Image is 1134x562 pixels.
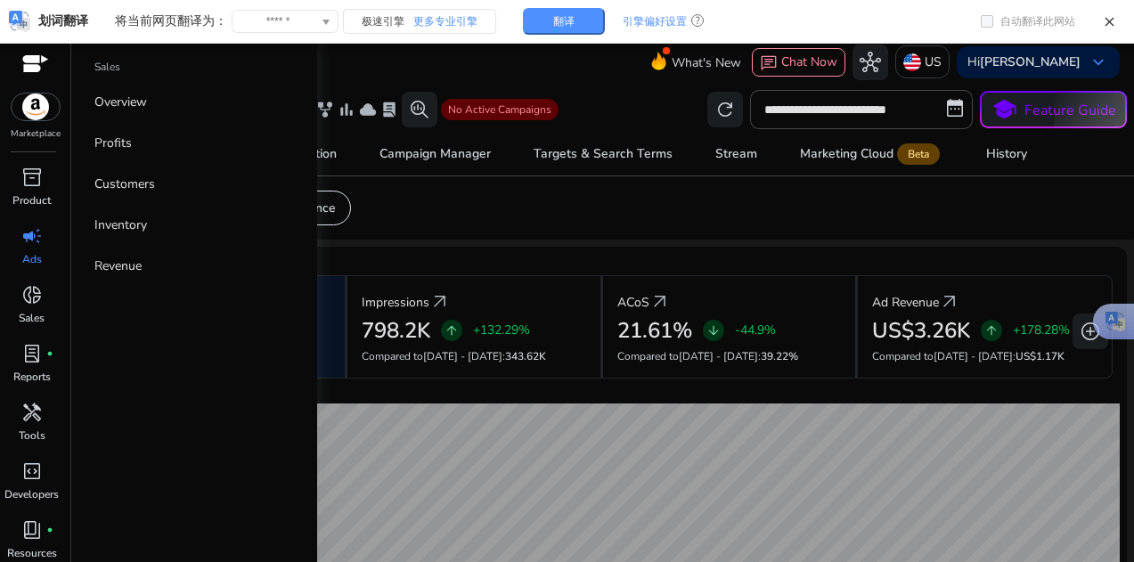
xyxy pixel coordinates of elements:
[853,45,888,80] button: hub
[735,324,776,337] p: -44.9%
[12,192,51,208] p: Product
[752,48,845,77] button: chatChat Now
[1013,324,1070,337] p: +178.28%
[872,318,970,344] h2: US$3.26K
[429,291,451,313] a: arrow_outward
[4,486,59,502] p: Developers
[925,46,942,77] p: US
[860,52,881,73] span: hub
[761,349,798,363] span: 39.22%
[19,310,45,326] p: Sales
[505,349,546,363] span: 343.62K
[423,349,502,363] span: [DATE] - [DATE]
[714,99,736,120] span: refresh
[781,53,837,70] span: Chat Now
[707,92,743,127] button: refresh
[1088,52,1109,73] span: keyboard_arrow_down
[1080,321,1101,342] span: add_circle
[21,225,43,247] span: campaign
[362,348,585,364] p: Compared to :
[939,291,960,313] a: arrow_outward
[94,59,120,75] p: Sales
[872,348,1097,364] p: Compared to :
[679,349,758,363] span: [DATE] - [DATE]
[402,92,437,127] button: search_insights
[980,53,1081,70] b: [PERSON_NAME]
[649,291,671,313] a: arrow_outward
[362,293,429,312] p: Impressions
[13,369,51,385] p: Reports
[94,216,147,234] p: Inventory
[1016,349,1065,363] span: US$1.17K
[338,101,355,118] span: bar_chart
[760,54,778,72] span: chat
[706,323,721,338] span: arrow_downward
[872,293,939,312] p: Ad Revenue
[21,343,43,364] span: lab_profile
[94,175,155,193] p: Customers
[800,147,943,161] div: Marketing Cloud
[21,402,43,423] span: handyman
[379,148,491,160] div: Campaign Manager
[359,101,377,118] span: cloud
[715,148,757,160] div: Stream
[534,148,673,160] div: Targets & Search Terms
[21,519,43,541] span: book_4
[617,293,649,312] p: ACoS
[991,97,1017,123] span: school
[21,284,43,305] span: donut_small
[448,102,551,117] span: No Active Campaigns
[473,324,530,337] p: +132.29%
[94,93,147,111] p: Overview
[980,91,1127,128] button: schoolFeature Guide
[316,101,334,118] span: family_history
[46,350,53,357] span: fiber_manual_record
[1073,314,1108,349] button: add_circle
[409,99,430,120] span: search_insights
[986,148,1027,160] div: History
[7,545,57,561] p: Resources
[12,94,60,120] img: amazon.svg
[11,127,61,141] p: Marketplace
[19,428,45,444] p: Tools
[617,318,692,344] h2: 21.61%
[1024,100,1116,121] p: Feature Guide
[362,318,430,344] h2: 798.2K
[903,53,921,71] img: us.svg
[984,323,999,338] span: arrow_upward
[934,349,1013,363] span: [DATE] - [DATE]
[445,323,459,338] span: arrow_upward
[967,56,1081,69] p: Hi
[22,251,42,267] p: Ads
[380,101,398,118] span: lab_profile
[617,348,841,364] p: Compared to :
[94,134,132,152] p: Profits
[21,460,43,482] span: code_blocks
[672,47,741,78] span: What's New
[94,257,142,275] p: Revenue
[46,526,53,533] span: fiber_manual_record
[897,143,940,165] span: Beta
[21,167,43,188] span: inventory_2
